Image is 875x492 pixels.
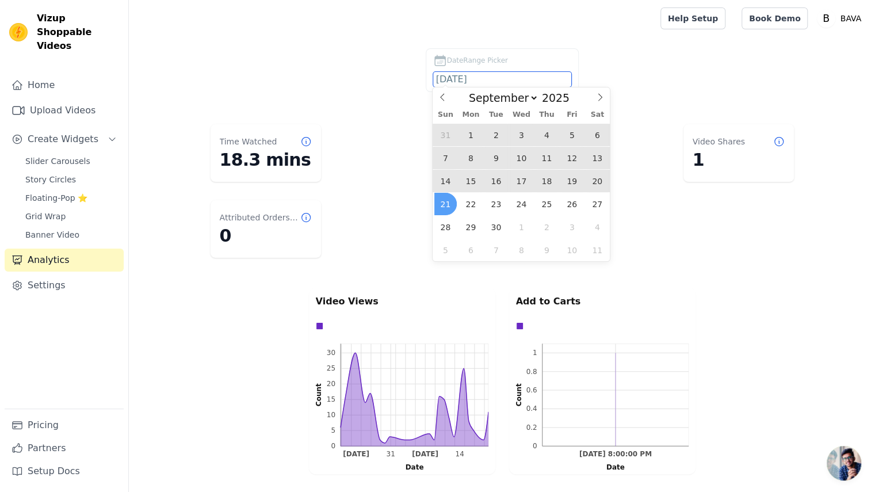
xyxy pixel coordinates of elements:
[326,395,335,403] text: 15
[18,227,124,243] a: Banner Video
[561,216,583,238] span: October 3, 2025
[331,442,335,450] text: 0
[434,216,457,238] span: September 28, 2025
[536,170,558,192] span: September 18, 2025
[433,111,458,119] span: Sun
[827,446,861,480] div: Open chat
[515,383,523,406] text: Count
[463,91,538,105] select: Month
[28,132,98,146] span: Create Widgets
[326,411,335,419] g: 10
[18,153,124,169] a: Slider Carousels
[313,319,486,333] div: Data groups
[579,450,651,458] text: [DATE] 8:00:00 PM
[510,170,533,192] span: September 17, 2025
[693,150,785,170] dd: 1
[455,450,464,458] text: 14
[534,111,559,119] span: Thu
[326,344,340,450] g: left ticks
[485,124,507,146] span: September 2, 2025
[37,12,119,53] span: Vizup Shoppable Videos
[586,147,609,169] span: September 13, 2025
[499,344,542,450] g: left axis
[5,414,124,437] a: Pricing
[25,211,66,222] span: Grid Wrap
[326,364,335,372] text: 25
[460,124,482,146] span: September 1, 2025
[5,274,124,297] a: Settings
[510,124,533,146] span: September 3, 2025
[5,128,124,151] button: Create Widgets
[586,170,609,192] span: September 20, 2025
[485,239,507,261] span: October 7, 2025
[434,124,457,146] span: August 31, 2025
[405,463,423,471] text: Date
[817,8,866,29] button: B BAVA
[561,170,583,192] span: September 19, 2025
[606,463,624,471] text: Date
[458,111,483,119] span: Mon
[5,74,124,97] a: Home
[485,216,507,238] span: September 30, 2025
[25,174,76,185] span: Story Circles
[460,193,482,215] span: September 22, 2025
[5,249,124,272] a: Analytics
[460,147,482,169] span: September 8, 2025
[561,147,583,169] span: September 12, 2025
[526,405,537,413] text: 0.4
[485,193,507,215] span: September 23, 2025
[532,349,537,357] text: 1
[460,239,482,261] span: October 6, 2025
[542,446,688,458] g: bottom ticks
[18,208,124,224] a: Grid Wrap
[5,460,124,483] a: Setup Docs
[536,239,558,261] span: October 9, 2025
[526,367,537,375] g: 0.8
[526,344,542,450] g: left ticks
[340,446,488,458] g: bottom ticks
[331,426,335,434] text: 5
[326,380,335,388] g: 20
[25,155,90,167] span: Slider Carousels
[316,295,488,308] p: Video Views
[536,216,558,238] span: October 2, 2025
[220,212,300,223] dt: Attributed Orders Count
[742,7,808,29] a: Book Demo
[586,193,609,215] span: September 27, 2025
[485,147,507,169] span: September 9, 2025
[586,239,609,261] span: October 11, 2025
[434,170,457,192] span: September 14, 2025
[561,193,583,215] span: September 26, 2025
[25,229,79,241] span: Banner Video
[483,111,509,119] span: Tue
[9,23,28,41] img: Vizup
[532,442,537,450] text: 0
[5,437,124,460] a: Partners
[434,193,457,215] span: September 21, 2025
[220,226,312,246] dd: 0
[220,136,277,147] dt: Time Watched
[18,171,124,188] a: Story Circles
[516,295,689,308] p: Add to Carts
[510,239,533,261] span: October 8, 2025
[510,216,533,238] span: October 1, 2025
[561,239,583,261] span: October 10, 2025
[343,450,369,458] text: [DATE]
[835,8,866,29] p: BAVA
[586,124,609,146] span: September 6, 2025
[412,450,438,458] text: [DATE]
[693,136,745,147] dt: Video Shares
[579,450,651,458] g: Sun Sep 14 2025 20:00:00 GMT-0400 (Eastern Daylight Time)
[510,147,533,169] span: September 10, 2025
[526,386,537,394] text: 0.6
[586,216,609,238] span: October 4, 2025
[526,424,537,432] text: 0.2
